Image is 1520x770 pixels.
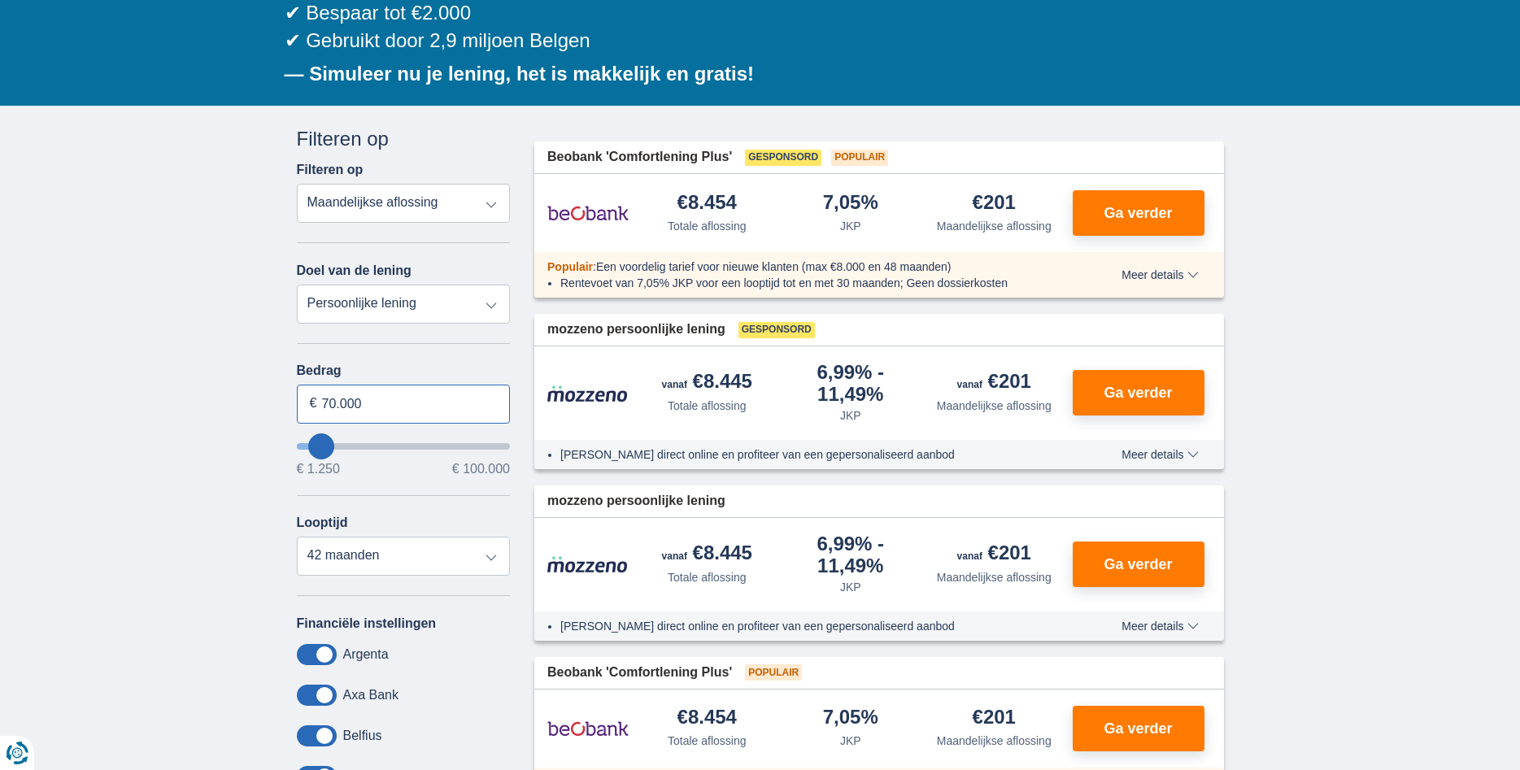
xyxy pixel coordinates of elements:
[1109,620,1210,633] button: Meer details
[831,150,888,166] span: Populair
[957,543,1031,566] div: €201
[957,372,1031,394] div: €201
[973,707,1016,729] div: €201
[547,663,732,682] span: Beobank 'Comfortlening Plus'
[1121,620,1198,632] span: Meer details
[547,555,629,573] img: product.pl.alt Mozzeno
[1109,448,1210,461] button: Meer details
[297,363,511,378] label: Bedrag
[547,260,593,273] span: Populair
[1073,542,1204,587] button: Ga verder
[547,148,732,167] span: Beobank 'Comfortlening Plus'
[297,263,412,278] label: Doel van de lening
[973,193,1016,215] div: €201
[937,218,1052,234] div: Maandelijkse aflossing
[1073,706,1204,751] button: Ga verder
[1121,449,1198,460] span: Meer details
[547,492,725,511] span: mozzeno persoonlijke lening
[662,372,752,394] div: €8.445
[560,446,1062,463] li: [PERSON_NAME] direct online en profiteer van een gepersonaliseerd aanbod
[840,218,861,234] div: JKP
[1073,190,1204,236] button: Ga verder
[937,733,1052,749] div: Maandelijkse aflossing
[823,193,878,215] div: 7,05%
[1073,370,1204,415] button: Ga verder
[596,260,952,273] span: Een voordelig tarief voor nieuwe klanten (max €8.000 en 48 maanden)
[840,579,861,595] div: JKP
[310,394,317,413] span: €
[1104,385,1172,400] span: Ga verder
[738,322,815,338] span: Gesponsord
[452,463,510,476] span: € 100.000
[297,443,511,450] input: wantToBorrow
[560,618,1062,634] li: [PERSON_NAME] direct online en profiteer van een gepersonaliseerd aanbod
[343,647,389,662] label: Argenta
[937,569,1052,585] div: Maandelijkse aflossing
[297,516,348,530] label: Looptijd
[786,534,917,576] div: 6,99%
[297,463,340,476] span: € 1.250
[547,193,629,233] img: product.pl.alt Beobank
[840,733,861,749] div: JKP
[1121,269,1198,281] span: Meer details
[823,707,878,729] div: 7,05%
[662,543,752,566] div: €8.445
[668,398,747,414] div: Totale aflossing
[937,398,1052,414] div: Maandelijkse aflossing
[668,218,747,234] div: Totale aflossing
[560,275,1062,291] li: Rentevoet van 7,05% JKP voor een looptijd tot en met 30 maanden; Geen dossierkosten
[745,150,821,166] span: Gesponsord
[677,707,737,729] div: €8.454
[343,688,399,703] label: Axa Bank
[1104,721,1172,736] span: Ga verder
[297,616,437,631] label: Financiële instellingen
[677,193,737,215] div: €8.454
[668,733,747,749] div: Totale aflossing
[534,259,1075,275] div: :
[786,363,917,404] div: 6,99%
[1104,206,1172,220] span: Ga verder
[745,664,802,681] span: Populair
[840,407,861,424] div: JKP
[297,163,364,177] label: Filteren op
[547,708,629,749] img: product.pl.alt Beobank
[297,125,511,153] div: Filteren op
[1109,268,1210,281] button: Meer details
[343,729,382,743] label: Belfius
[285,63,755,85] b: — Simuleer nu je lening, het is makkelijk en gratis!
[547,320,725,339] span: mozzeno persoonlijke lening
[668,569,747,585] div: Totale aflossing
[547,385,629,402] img: product.pl.alt Mozzeno
[1104,557,1172,572] span: Ga verder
